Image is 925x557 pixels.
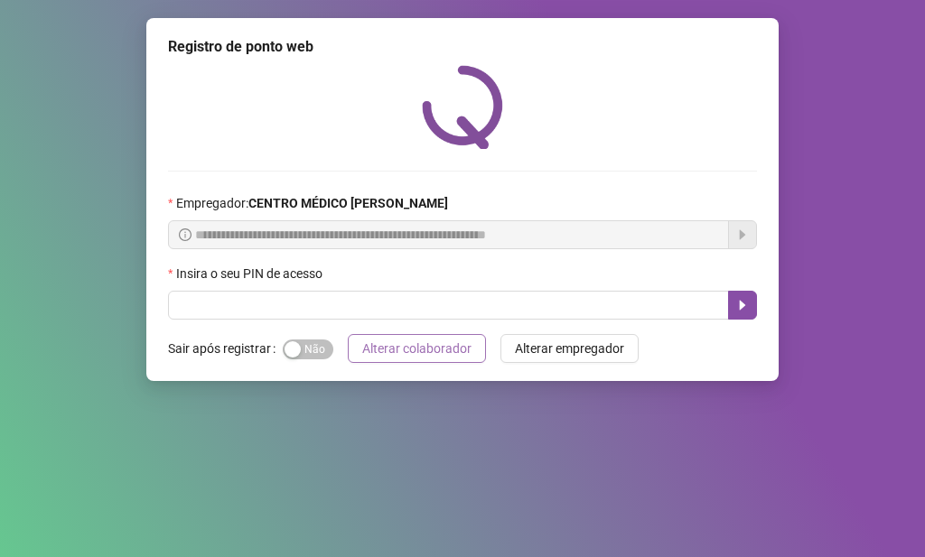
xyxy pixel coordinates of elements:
img: QRPoint [422,65,503,149]
button: Alterar colaborador [348,334,486,363]
label: Insira o seu PIN de acesso [168,264,334,283]
label: Sair após registrar [168,334,283,363]
strong: CENTRO MÉDICO [PERSON_NAME] [248,196,448,210]
div: Registro de ponto web [168,36,757,58]
span: Alterar empregador [515,339,624,358]
span: Empregador : [176,193,448,213]
span: info-circle [179,228,192,241]
button: Alterar empregador [500,334,639,363]
span: Alterar colaborador [362,339,472,358]
span: caret-right [735,298,750,312]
